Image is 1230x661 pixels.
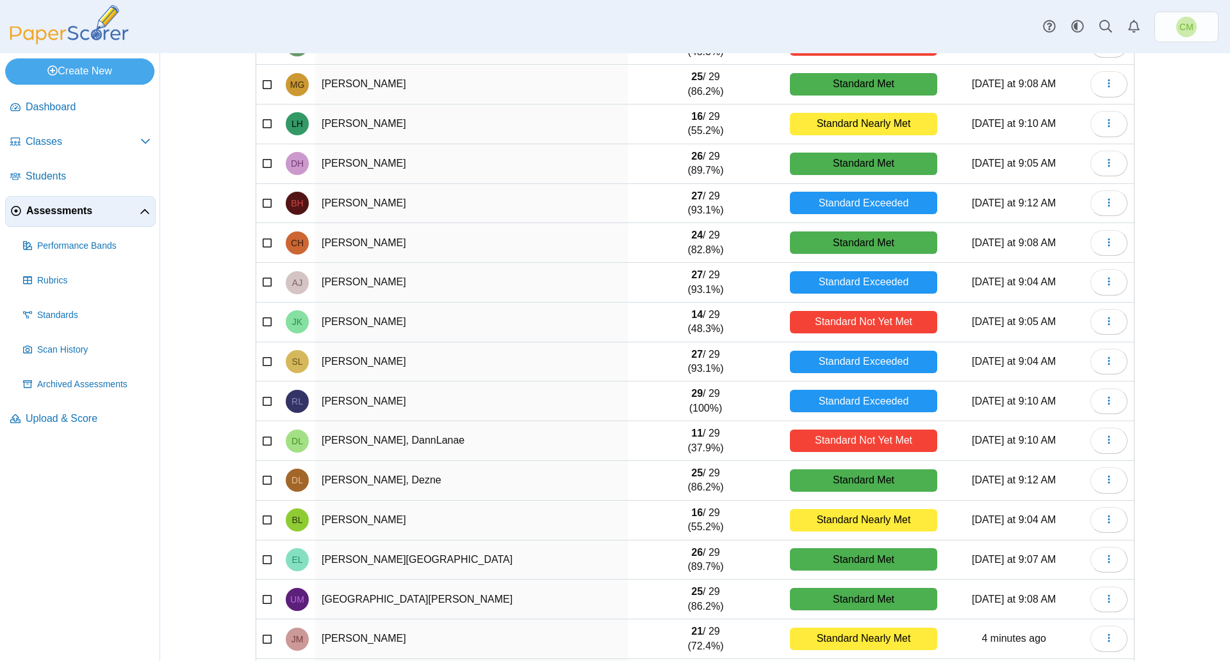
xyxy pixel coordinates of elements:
div: Standard Exceeded [790,192,938,214]
a: Create New [5,58,154,84]
b: 29 [691,388,703,399]
td: / 29 (93.1%) [628,184,783,224]
td: [PERSON_NAME] [315,223,628,263]
time: Sep 21, 2025 at 9:10 AM [972,118,1056,129]
span: Archived Assessments [37,378,151,391]
td: [PERSON_NAME], DannLanae [315,421,628,461]
span: Daniel Hambel [291,159,304,168]
b: 27 [691,269,703,280]
a: Students [5,162,156,192]
span: Braydon Lucero [291,515,302,524]
time: Sep 21, 2025 at 9:08 AM [972,78,1056,89]
span: Uriel Madrid [290,595,304,604]
div: Standard Not Yet Met [790,430,938,452]
td: [PERSON_NAME] [315,342,628,382]
td: [PERSON_NAME], Dezne [315,461,628,501]
div: Standard Met [790,153,938,175]
td: / 29 (86.2%) [628,461,783,501]
td: [PERSON_NAME] [315,381,628,421]
span: Blyss Hamm [291,199,303,208]
b: 25 [691,586,703,597]
a: PaperScorer [5,35,133,46]
td: [PERSON_NAME] [315,619,628,659]
td: / 29 (100%) [628,381,783,421]
span: Sophia Laba [291,357,302,366]
td: / 29 (55.2%) [628,105,783,144]
a: Performance Bands [18,231,156,262]
b: 27 [691,190,703,201]
span: Standards [37,309,151,322]
span: Anthony Johnson [292,278,302,287]
b: 26 [691,151,703,162]
a: Upload & Score [5,404,156,435]
div: Standard Exceeded [790,271,938,294]
span: Christine Munzer [1176,17,1197,37]
span: Dezne Lopez Castellanos [291,476,303,485]
td: / 29 (48.3%) [628,303,783,342]
time: Sep 21, 2025 at 9:10 AM [972,396,1056,406]
span: Students [26,169,151,183]
b: 14 [691,309,703,320]
div: Standard Met [790,469,938,492]
a: Rubrics [18,265,156,296]
td: [PERSON_NAME] [315,65,628,105]
td: [PERSON_NAME] [315,105,628,144]
time: Sep 21, 2025 at 9:08 AM [972,237,1056,248]
img: PaperScorer [5,5,133,44]
a: Alerts [1120,13,1148,41]
div: Standard Met [790,73,938,96]
div: Standard Nearly Met [790,113,938,135]
span: Performance Bands [37,240,151,253]
b: 16 [691,111,703,122]
td: [PERSON_NAME] [315,263,628,303]
td: [GEOGRAPHIC_DATA][PERSON_NAME] [315,580,628,619]
td: / 29 (82.8%) [628,223,783,263]
b: 25 [691,71,703,82]
a: Classes [5,127,156,158]
a: Scan History [18,335,156,365]
span: Logan Halladay [291,119,303,128]
td: / 29 (89.7%) [628,540,783,580]
span: Christine Munzer [1179,22,1193,31]
span: Rylie Locke [291,397,303,406]
td: / 29 (93.1%) [628,263,783,303]
b: 11 [691,428,703,439]
b: 27 [691,349,703,360]
span: Rubrics [37,274,151,287]
span: Dashboard [26,100,151,114]
div: Standard Nearly Met [790,509,938,531]
time: Sep 21, 2025 at 9:07 AM [972,554,1056,565]
div: Standard Exceeded [790,390,938,412]
span: Estrella Luevano-Villa [291,555,302,564]
td: [PERSON_NAME] [315,184,628,224]
span: Scan History [37,344,151,356]
div: Standard Met [790,548,938,571]
td: [PERSON_NAME] [315,144,628,184]
div: Standard Met [790,231,938,254]
time: Sep 21, 2025 at 9:12 AM [972,197,1056,208]
td: / 29 (93.1%) [628,342,783,382]
a: Dashboard [5,92,156,123]
b: 25 [691,467,703,478]
td: / 29 (89.7%) [628,144,783,184]
a: Christine Munzer [1154,12,1218,42]
span: Jeremiah Knowlton [292,317,302,326]
div: Standard Not Yet Met [790,311,938,333]
b: 21 [691,626,703,637]
time: Sep 21, 2025 at 9:08 AM [972,594,1056,605]
a: Archived Assessments [18,369,156,400]
time: Sep 21, 2025 at 9:04 AM [972,356,1056,367]
td: [PERSON_NAME] [315,303,628,342]
span: Makayla Tai Gilbert [290,80,305,89]
b: 16 [691,507,703,518]
span: Classes [26,135,140,149]
td: / 29 (86.2%) [628,65,783,105]
span: Assessments [26,204,140,218]
td: [PERSON_NAME][GEOGRAPHIC_DATA] [315,540,628,580]
time: Sep 21, 2025 at 9:05 AM [972,316,1056,327]
td: / 29 (86.2%) [628,580,783,619]
a: Assessments [5,196,156,227]
span: Upload & Score [26,412,151,426]
td: / 29 (37.9%) [628,421,783,461]
span: Colton Holland [291,238,304,247]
